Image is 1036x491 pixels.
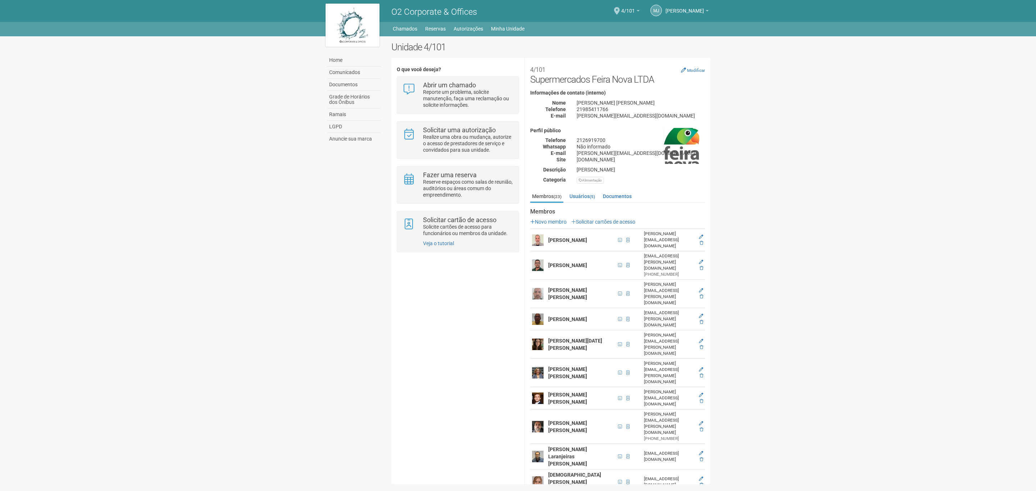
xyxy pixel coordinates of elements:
div: 2126919700 [571,137,710,143]
strong: Solicitar uma autorização [423,126,496,134]
strong: E-mail [551,150,566,156]
div: [EMAIL_ADDRESS][DOMAIN_NAME] [644,476,695,488]
div: [PERSON_NAME][EMAIL_ADDRESS][PERSON_NAME][DOMAIN_NAME] [644,281,695,306]
h4: O que você deseja? [397,67,519,72]
img: user.png [532,260,544,271]
a: Excluir membro [700,399,703,404]
img: logo.jpg [326,4,380,47]
strong: Categoria [543,177,566,183]
span: O2 Corporate & Offices [391,7,477,17]
strong: [PERSON_NAME] [PERSON_NAME] [548,287,587,300]
a: Solicitar uma autorização Realize uma obra ou mudança, autorize o acesso de prestadores de serviç... [403,127,513,153]
a: Minha Unidade [491,24,524,34]
a: Editar membro [699,260,703,265]
a: Documentos [601,191,633,202]
strong: Abrir um chamado [423,81,476,89]
small: 4/101 [530,66,545,73]
a: Excluir membro [700,266,703,271]
div: [PERSON_NAME] [PERSON_NAME] [571,100,710,106]
a: Excluir membro [700,373,703,378]
a: Autorizações [454,24,483,34]
a: Chamados [393,24,417,34]
a: Comunicados [327,66,381,79]
a: Ramais [327,109,381,121]
div: [PERSON_NAME] [571,166,710,173]
a: Home [327,54,381,66]
p: Solicite cartões de acesso para funcionários ou membros da unidade. [423,224,513,237]
strong: Fazer uma reserva [423,171,477,179]
strong: Whatsapp [543,144,566,150]
strong: Telefone [545,106,566,112]
div: [PHONE_NUMBER] [644,436,695,442]
small: Modificar [687,68,705,73]
div: 21985411766 [571,106,710,113]
img: user.png [532,421,544,432]
a: LGPD [327,121,381,133]
a: Excluir membro [700,240,703,245]
div: [PERSON_NAME][EMAIL_ADDRESS][DOMAIN_NAME] [571,113,710,119]
a: Novo membro [530,219,567,225]
div: [DOMAIN_NAME] [571,156,710,163]
div: [EMAIL_ADDRESS][PERSON_NAME][DOMAIN_NAME] [644,253,695,271]
a: Excluir membro [700,457,703,462]
img: user.png [532,313,544,325]
strong: Telefone [545,137,566,143]
img: user.png [532,288,544,299]
a: Editar membro [699,313,703,318]
div: [PERSON_NAME][EMAIL_ADDRESS][DOMAIN_NAME] [644,231,695,249]
a: Fazer uma reserva Reserve espaços como salas de reunião, auditórios ou áreas comum do empreendime... [403,172,513,198]
strong: Solicitar cartão de acesso [423,216,496,224]
p: Realize uma obra ou mudança, autorize o acesso de prestadores de serviço e convidados para sua un... [423,134,513,153]
p: Reserve espaços como salas de reunião, auditórios ou áreas comum do empreendimento. [423,179,513,198]
div: [PHONE_NUMBER] [644,271,695,277]
div: [EMAIL_ADDRESS][PERSON_NAME][DOMAIN_NAME] [644,310,695,328]
strong: [PERSON_NAME] [548,262,587,268]
a: Modificar [681,67,705,73]
div: [PERSON_NAME][EMAIL_ADDRESS][DOMAIN_NAME] [571,150,710,156]
a: Grade de Horários dos Ônibus [327,91,381,109]
a: Excluir membro [700,320,703,325]
img: user.png [532,234,544,246]
strong: [PERSON_NAME] Laranjeiras [PERSON_NAME] [548,446,587,467]
strong: [PERSON_NAME] [548,316,587,322]
img: user.png [532,367,544,378]
strong: [PERSON_NAME] [548,237,587,243]
h4: Informações de contato (interno) [530,90,705,96]
a: Veja o tutorial [423,240,454,246]
h2: Supermercados Feira Nova LTDA [530,63,705,85]
div: [PERSON_NAME][EMAIL_ADDRESS][PERSON_NAME][DOMAIN_NAME] [644,411,695,436]
div: Alimentação [577,177,604,184]
h2: Unidade 4/101 [391,42,710,52]
a: Usuários(5) [568,191,597,202]
a: Excluir membro [700,345,703,350]
div: [EMAIL_ADDRESS][DOMAIN_NAME] [644,450,695,463]
small: (5) [590,194,595,199]
a: Abrir um chamado Reporte um problema, solicite manutenção, faça uma reclamação ou solicite inform... [403,82,513,108]
strong: Nome [552,100,566,106]
a: MJ [650,5,662,16]
a: Excluir membro [700,427,703,432]
a: Editar membro [699,451,703,456]
strong: [PERSON_NAME] [PERSON_NAME] [548,392,587,405]
a: Membros(23) [530,191,563,203]
a: Documentos [327,79,381,91]
img: user.png [532,476,544,488]
div: [PERSON_NAME][EMAIL_ADDRESS][DOMAIN_NAME] [644,389,695,407]
a: Editar membro [699,367,703,372]
strong: Membros [530,208,705,215]
a: [PERSON_NAME] [665,9,709,15]
span: 4/101 [621,1,635,14]
h4: Perfil público [530,128,705,133]
img: user.png [532,339,544,350]
strong: [PERSON_NAME] [PERSON_NAME] [548,366,587,379]
a: Editar membro [699,421,703,426]
strong: [PERSON_NAME] [PERSON_NAME] [548,420,587,433]
img: business.png [664,128,700,164]
img: user.png [532,393,544,404]
a: Excluir membro [700,482,703,487]
a: Editar membro [699,476,703,481]
a: Anuncie sua marca [327,133,381,145]
strong: E-mail [551,113,566,119]
div: [PERSON_NAME][EMAIL_ADDRESS][PERSON_NAME][DOMAIN_NAME] [644,332,695,357]
div: [PERSON_NAME][EMAIL_ADDRESS][PERSON_NAME][DOMAIN_NAME] [644,361,695,385]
